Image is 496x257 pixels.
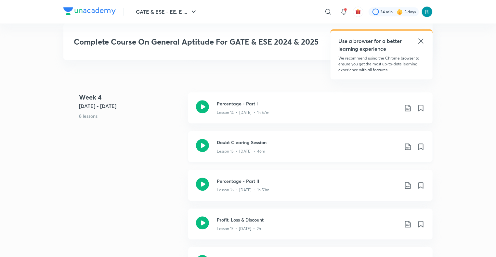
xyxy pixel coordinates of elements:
[217,216,399,223] h3: Profit, Loss & Discount
[217,187,269,193] p: Lesson 16 • [DATE] • 1h 53m
[217,148,265,154] p: Lesson 15 • [DATE] • 46m
[217,100,399,107] h3: Percentage - Part I
[79,102,183,110] h5: [DATE] - [DATE]
[63,7,116,17] a: Company Logo
[217,226,261,232] p: Lesson 17 • [DATE] • 2h
[353,7,363,17] button: avatar
[338,37,403,53] h5: Use a browser for a better learning experience
[217,110,269,115] p: Lesson 14 • [DATE] • 1h 57m
[79,113,183,119] p: 8 lessons
[132,5,202,18] button: GATE & ESE - EE, E ...
[188,131,433,170] a: Doubt Clearing SessionLesson 15 • [DATE] • 46m
[74,37,328,47] h3: Complete Course On General Aptitude For GATE & ESE 2024 & 2025
[355,9,361,15] img: avatar
[188,209,433,247] a: Profit, Loss & DiscountLesson 17 • [DATE] • 2h
[217,139,399,146] h3: Doubt Clearing Session
[79,92,183,102] h4: Week 4
[422,6,433,17] img: AaDeeTri
[397,8,403,15] img: streak
[188,170,433,209] a: Percentage - Part IILesson 16 • [DATE] • 1h 53m
[63,7,116,15] img: Company Logo
[217,178,399,184] h3: Percentage - Part II
[188,92,433,131] a: Percentage - Part ILesson 14 • [DATE] • 1h 57m
[338,55,425,73] p: We recommend using the Chrome browser to ensure you get the most up-to-date learning experience w...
